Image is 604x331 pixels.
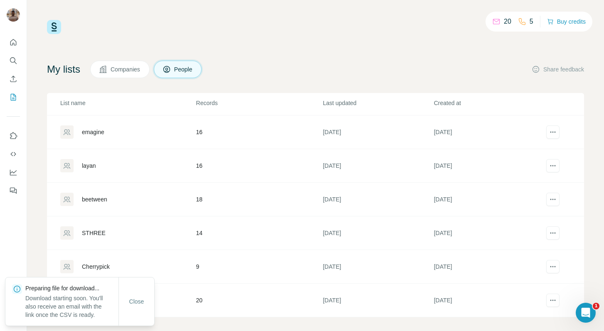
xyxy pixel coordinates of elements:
[25,284,118,292] p: Preparing file for download...
[434,115,545,149] td: [DATE]
[7,183,20,198] button: Feedback
[7,35,20,50] button: Quick start
[434,149,545,183] td: [DATE]
[434,183,545,216] td: [DATE]
[7,53,20,68] button: Search
[7,8,20,22] img: Avatar
[434,250,545,284] td: [DATE]
[7,147,20,162] button: Use Surfe API
[196,183,323,216] td: 18
[7,71,20,86] button: Enrich CSV
[196,99,322,107] p: Records
[47,63,80,76] h4: My lists
[25,294,118,319] p: Download starting soon. You'll also receive an email with the link once the CSV is ready.
[546,294,560,307] button: actions
[7,90,20,105] button: My lists
[82,128,104,136] div: emagine
[60,99,195,107] p: List name
[546,226,560,240] button: actions
[196,115,323,149] td: 16
[434,284,545,317] td: [DATE]
[323,115,434,149] td: [DATE]
[323,183,434,216] td: [DATE]
[323,99,433,107] p: Last updated
[547,16,586,27] button: Buy credits
[323,284,434,317] td: [DATE]
[7,165,20,180] button: Dashboard
[82,229,106,237] div: STHREE
[174,65,193,74] span: People
[196,149,323,183] td: 16
[593,303,599,309] span: 1
[504,17,511,27] p: 20
[530,17,533,27] p: 5
[576,303,596,323] iframe: Intercom live chat
[196,216,323,250] td: 14
[546,193,560,206] button: actions
[323,250,434,284] td: [DATE]
[129,297,144,306] span: Close
[47,20,61,34] img: Surfe Logo
[196,250,323,284] td: 9
[82,195,107,204] div: beetween
[196,284,323,317] td: 20
[546,260,560,273] button: actions
[82,162,96,170] div: layan
[82,262,110,271] div: Cherrypick
[323,216,434,250] td: [DATE]
[546,125,560,139] button: actions
[323,149,434,183] td: [DATE]
[434,99,544,107] p: Created at
[532,65,584,74] button: Share feedback
[546,159,560,172] button: actions
[123,294,150,309] button: Close
[434,216,545,250] td: [DATE]
[111,65,141,74] span: Companies
[7,128,20,143] button: Use Surfe on LinkedIn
